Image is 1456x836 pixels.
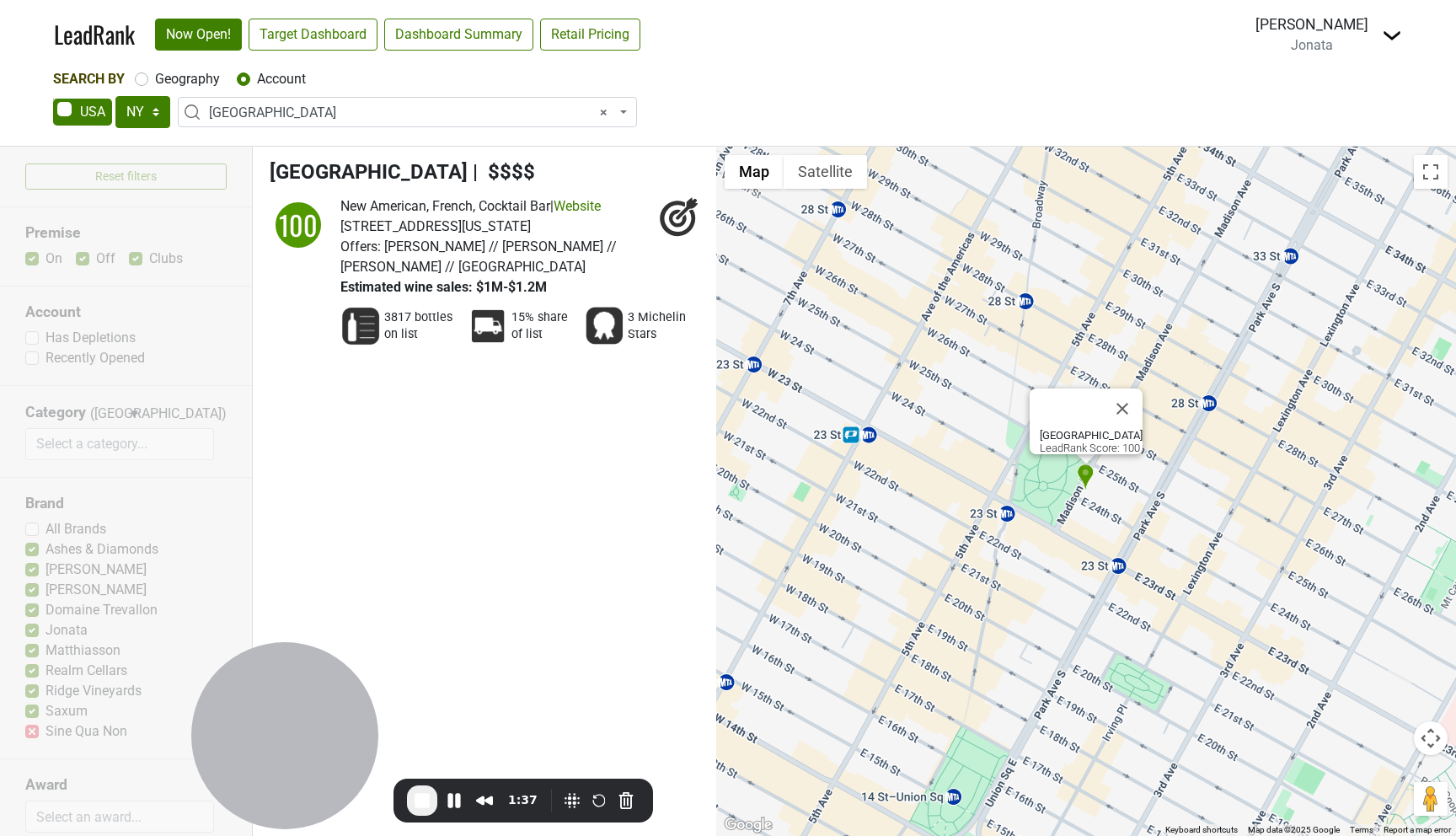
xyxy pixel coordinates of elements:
span: [GEOGRAPHIC_DATA] [270,160,468,184]
button: Keyboard shortcuts [1165,824,1238,836]
b: [GEOGRAPHIC_DATA] [1040,429,1143,442]
span: Map data ©2025 Google [1248,825,1340,834]
span: 15% share of list [511,309,574,343]
button: Drag Pegman onto the map to open Street View [1414,782,1448,816]
span: [PERSON_NAME] // [PERSON_NAME] // [PERSON_NAME] // [GEOGRAPHIC_DATA] [340,238,617,275]
div: | [340,196,650,217]
a: Report a map error [1384,825,1451,834]
span: Remove all items [600,103,608,123]
img: Award [584,306,624,346]
img: Dropdown Menu [1382,25,1402,46]
span: Eleven Madison Park [178,97,637,127]
button: Close [1102,389,1143,429]
img: Wine List [340,306,381,346]
button: Show satellite imagery [784,155,867,189]
div: [PERSON_NAME] [1255,13,1368,35]
span: Offers: [340,238,381,255]
a: Retail Pricing [540,19,640,51]
span: New American, French, Cocktail Bar [340,198,550,214]
label: Account [257,69,306,89]
span: [STREET_ADDRESS][US_STATE] [340,218,531,234]
a: LeadRank [54,17,135,52]
span: Estimated wine sales: $1M-$1.2M [340,279,547,295]
span: Search By [53,71,125,87]
a: Terms (opens in new tab) [1350,825,1373,834]
a: Website [554,198,601,214]
span: | $$$$ [473,160,535,184]
span: Jonata [1291,37,1333,53]
button: Show street map [725,155,784,189]
img: quadrant_split.svg [270,196,327,254]
span: Eleven Madison Park [209,103,616,123]
a: Target Dashboard [249,19,377,51]
button: Map camera controls [1414,721,1448,755]
div: 100 [273,200,324,250]
img: Google [720,814,776,836]
div: LeadRank Score: 100 [1040,429,1143,454]
a: Open this area in Google Maps (opens a new window) [720,814,776,836]
button: Toggle fullscreen view [1414,155,1448,189]
a: Dashboard Summary [384,19,533,51]
div: Eleven Madison Park [1077,464,1095,491]
a: Now Open! [155,19,242,51]
label: Geography [155,69,220,89]
span: 3 Michelin Stars [628,309,689,343]
span: 3817 bottles on list [384,309,458,343]
img: Percent Distributor Share [468,306,508,346]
